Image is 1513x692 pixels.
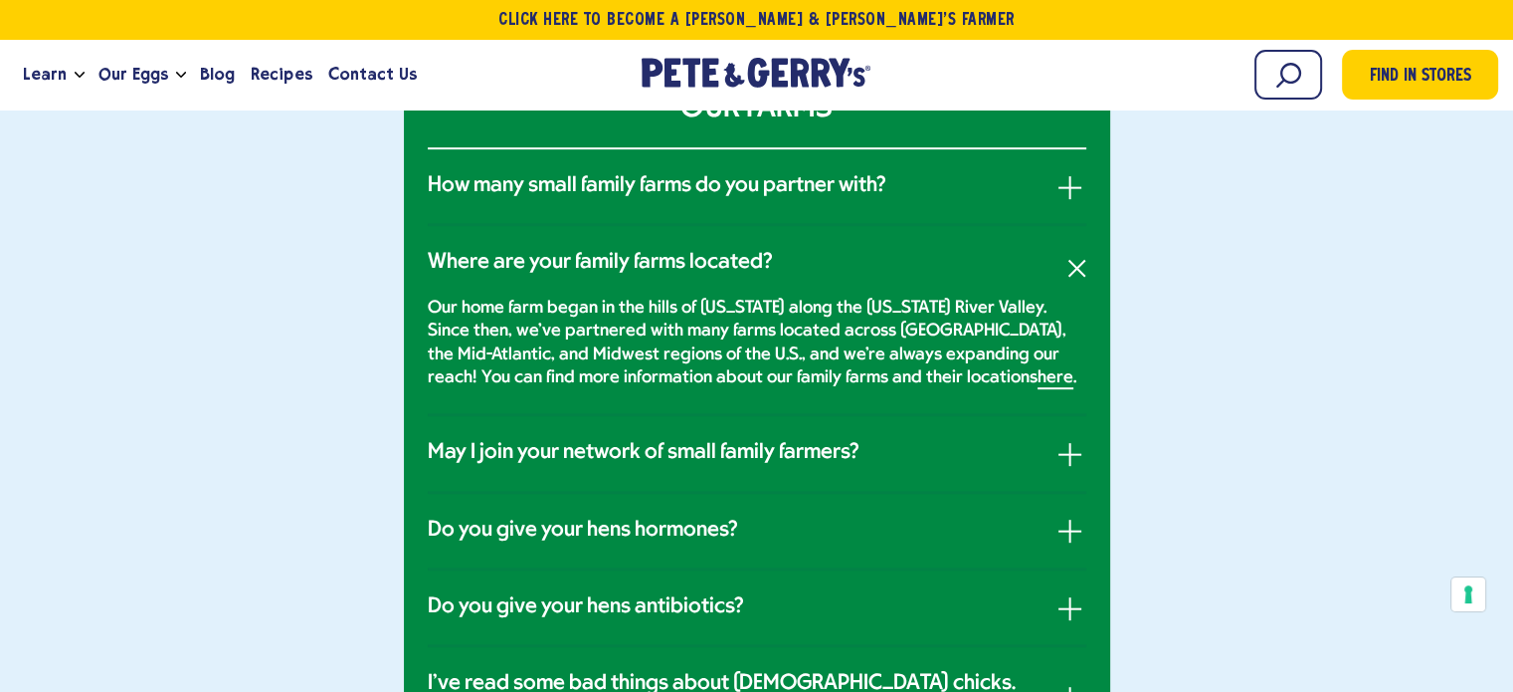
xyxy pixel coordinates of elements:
[428,250,773,276] h3: Where are your family farms located?
[428,173,886,199] h3: How many small family farms do you partner with?
[428,594,744,620] h3: Do you give your hens antibiotics?
[428,440,859,466] h3: May I join your network of small family farmers?
[200,62,235,87] span: Blog
[98,62,168,87] span: Our Eggs
[1342,50,1498,100] a: Find in Stores
[23,62,67,87] span: Learn
[320,48,425,102] a: Contact Us
[15,48,75,102] a: Learn
[243,48,319,102] a: Recipes
[176,72,186,79] button: Open the dropdown menu for Our Eggs
[192,48,243,102] a: Blog
[428,518,738,544] h3: Do you give your hens hormones?
[91,48,176,102] a: Our Eggs
[1254,50,1322,100] input: Search
[1370,64,1471,91] span: Find in Stores
[251,62,311,87] span: Recipes
[428,297,1086,390] p: Our home farm began in the hills of [US_STATE] along the [US_STATE] River Valley. Since then, we'...
[1038,368,1073,389] a: here
[75,72,85,79] button: Open the dropdown menu for Learn
[1451,577,1485,611] button: Your consent preferences for tracking technologies
[328,62,417,87] span: Contact Us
